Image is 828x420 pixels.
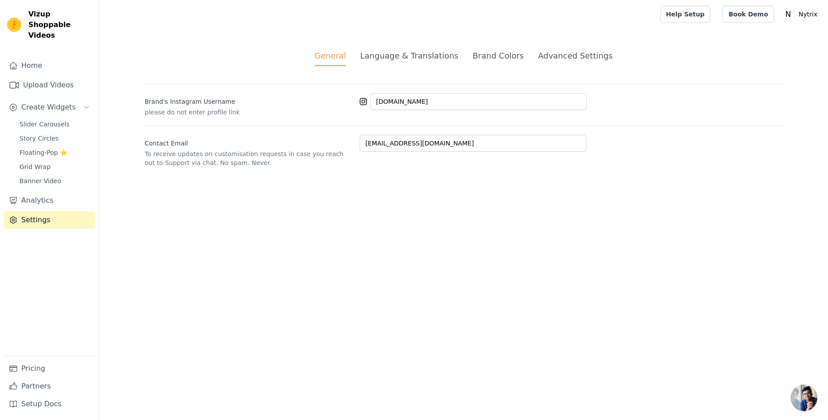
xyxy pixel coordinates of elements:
img: Vizup [7,18,21,32]
div: Language & Translations [360,50,459,62]
div: Brand Colors [473,50,524,62]
span: Banner Video [19,177,61,185]
text: N [785,10,791,19]
a: Pricing [4,360,95,377]
a: Home [4,57,95,75]
a: Analytics [4,192,95,209]
a: Help Setup [660,6,710,23]
span: Grid Wrap [19,162,51,171]
a: Settings [4,211,95,229]
p: please do not enter profile link [145,108,353,117]
label: Contact Email [145,135,353,148]
p: Nytrix [795,6,821,22]
a: Floating-Pop ⭐ [14,146,95,159]
a: Upload Videos [4,76,95,94]
span: Slider Carousels [19,120,70,129]
div: Advanced Settings [538,50,612,62]
p: To receive updates on customisation requests in case you reach out to Support via chat. No spam. ... [145,149,353,167]
div: General [315,50,346,66]
button: N Nytrix [781,6,821,22]
span: Create Widgets [21,102,76,113]
span: Story Circles [19,134,58,143]
span: Vizup Shoppable Videos [28,9,92,41]
a: Slider Carousels [14,118,95,130]
a: Book Demo [723,6,774,23]
a: Story Circles [14,132,95,145]
a: Grid Wrap [14,161,95,173]
label: Brand's Instagram Username [145,94,353,106]
div: Open chat [791,385,817,411]
button: Create Widgets [4,98,95,116]
a: Partners [4,377,95,395]
a: Setup Docs [4,395,95,413]
a: Banner Video [14,175,95,187]
span: Floating-Pop ⭐ [19,148,67,157]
